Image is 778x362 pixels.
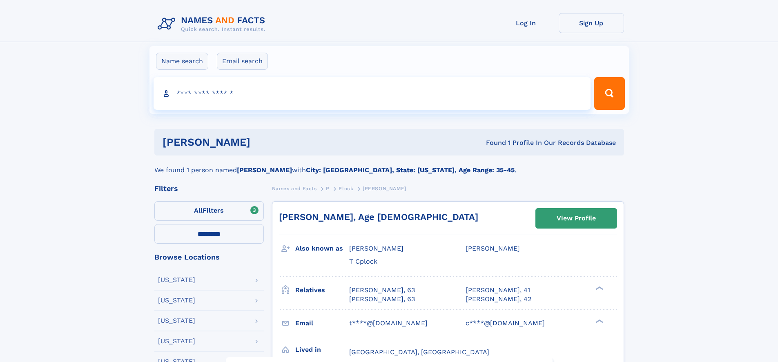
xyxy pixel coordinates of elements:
[368,138,616,147] div: Found 1 Profile In Our Records Database
[349,286,415,295] a: [PERSON_NAME], 63
[163,137,368,147] h1: [PERSON_NAME]
[194,207,203,214] span: All
[295,316,349,330] h3: Email
[237,166,292,174] b: [PERSON_NAME]
[536,209,617,228] a: View Profile
[466,286,530,295] a: [PERSON_NAME], 41
[158,318,195,324] div: [US_STATE]
[156,53,208,70] label: Name search
[349,295,415,304] a: [PERSON_NAME], 63
[154,201,264,221] label: Filters
[339,186,353,191] span: Plock
[594,318,604,324] div: ❯
[154,185,264,192] div: Filters
[326,183,330,193] a: P
[594,77,624,110] button: Search Button
[279,212,478,222] a: [PERSON_NAME], Age [DEMOGRAPHIC_DATA]
[295,242,349,255] h3: Also known as
[559,13,624,33] a: Sign Up
[557,209,596,228] div: View Profile
[339,183,353,193] a: Plock
[349,258,377,265] span: T Cplock
[306,166,515,174] b: City: [GEOGRAPHIC_DATA], State: [US_STATE], Age Range: 35-45
[158,338,195,344] div: [US_STATE]
[154,13,272,35] img: Logo Names and Facts
[217,53,268,70] label: Email search
[154,155,624,175] div: We found 1 person named with .
[295,343,349,357] h3: Lived in
[158,297,195,304] div: [US_STATE]
[158,277,195,283] div: [US_STATE]
[493,13,559,33] a: Log In
[295,283,349,297] h3: Relatives
[594,285,604,291] div: ❯
[272,183,317,193] a: Names and Facts
[154,77,591,110] input: search input
[326,186,330,191] span: P
[349,244,403,252] span: [PERSON_NAME]
[154,253,264,261] div: Browse Locations
[466,295,531,304] a: [PERSON_NAME], 42
[466,244,520,252] span: [PERSON_NAME]
[349,348,489,356] span: [GEOGRAPHIC_DATA], [GEOGRAPHIC_DATA]
[363,186,406,191] span: [PERSON_NAME]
